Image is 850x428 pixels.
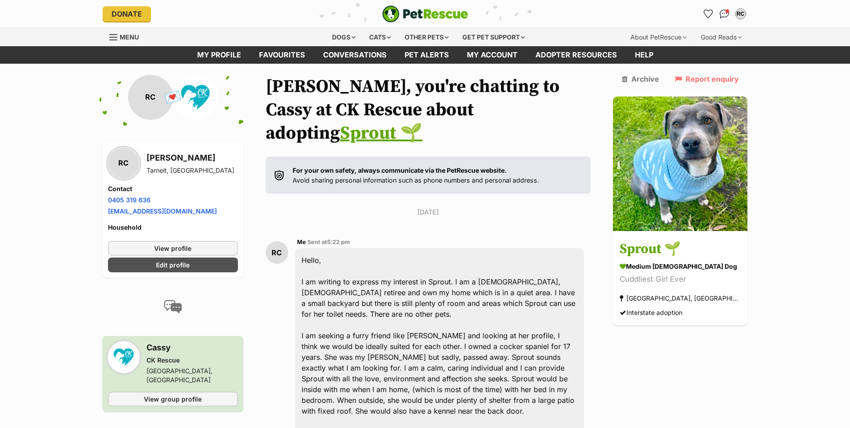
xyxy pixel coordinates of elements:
div: RC [108,148,139,179]
a: PetRescue [382,5,468,22]
div: RC [128,75,173,120]
a: Pet alerts [396,46,458,64]
div: Other pets [398,28,455,46]
div: RC [266,241,288,264]
span: View profile [154,244,191,253]
span: Edit profile [156,260,190,270]
ul: Account quick links [701,7,748,21]
h4: Contact [108,184,238,193]
span: View group profile [144,394,202,404]
p: Avoid sharing personal information such as phone numbers and personal address. [293,166,539,185]
strong: For your own safety, always communicate via the PetRescue website. [293,166,507,174]
img: conversation-icon-4a6f8262b818ee0b60e3300018af0b2d0b884aa5de6e9bcb8d3d4eeb1a70a7c4.svg [164,300,182,314]
div: About PetRescue [624,28,693,46]
a: Favourites [250,46,314,64]
h1: [PERSON_NAME], you're chatting to Cassy at CK Rescue about adopting [266,75,591,145]
a: Sprout 🌱 medium [DEMOGRAPHIC_DATA] Dog Cuddliest Girl Ever [GEOGRAPHIC_DATA], [GEOGRAPHIC_DATA] I... [613,232,747,325]
h4: Household [108,223,238,232]
span: 💌 [163,87,183,107]
a: Menu [109,28,145,44]
span: Sent at [307,239,350,245]
div: RC [736,9,745,18]
a: 0405 319 636 [108,196,151,204]
a: [EMAIL_ADDRESS][DOMAIN_NAME] [108,207,217,215]
a: Report enquiry [675,75,739,83]
a: Donate [103,6,151,22]
a: View group profile [108,392,238,406]
img: CK Rescue profile pic [173,75,218,120]
img: logo-e224e6f780fb5917bec1dbf3a21bbac754714ae5b6737aabdf751b685950b380.svg [382,5,468,22]
a: View profile [108,241,238,256]
div: Cats [363,28,397,46]
button: My account [734,7,748,21]
a: Edit profile [108,258,238,272]
a: Adopter resources [526,46,626,64]
div: medium [DEMOGRAPHIC_DATA] Dog [620,262,741,271]
img: CK Rescue profile pic [108,341,139,373]
img: Sprout 🌱 [613,96,747,231]
div: Cuddliest Girl Ever [620,273,741,285]
h3: Sprout 🌱 [620,239,741,259]
div: Good Reads [695,28,748,46]
img: chat-41dd97257d64d25036548639549fe6c8038ab92f7586957e7f3b1b290dea8141.svg [720,9,729,18]
div: Interstate adoption [620,306,682,319]
a: Conversations [717,7,732,21]
a: Sprout 🌱 [340,122,423,144]
a: conversations [314,46,396,64]
span: Me [297,239,306,245]
div: CK Rescue [147,356,238,365]
a: Help [626,46,662,64]
a: Favourites [701,7,716,21]
a: Archive [622,75,659,83]
p: [DATE] [266,207,591,217]
span: Menu [120,33,139,41]
h3: Cassy [147,341,238,354]
div: Get pet support [456,28,531,46]
h3: [PERSON_NAME] [147,152,234,164]
div: [GEOGRAPHIC_DATA], [GEOGRAPHIC_DATA] [620,292,741,304]
a: My account [458,46,526,64]
div: Tarneit, [GEOGRAPHIC_DATA] [147,166,234,175]
div: Dogs [326,28,362,46]
div: [GEOGRAPHIC_DATA], [GEOGRAPHIC_DATA] [147,367,238,384]
span: 5:22 pm [327,239,350,245]
a: My profile [188,46,250,64]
